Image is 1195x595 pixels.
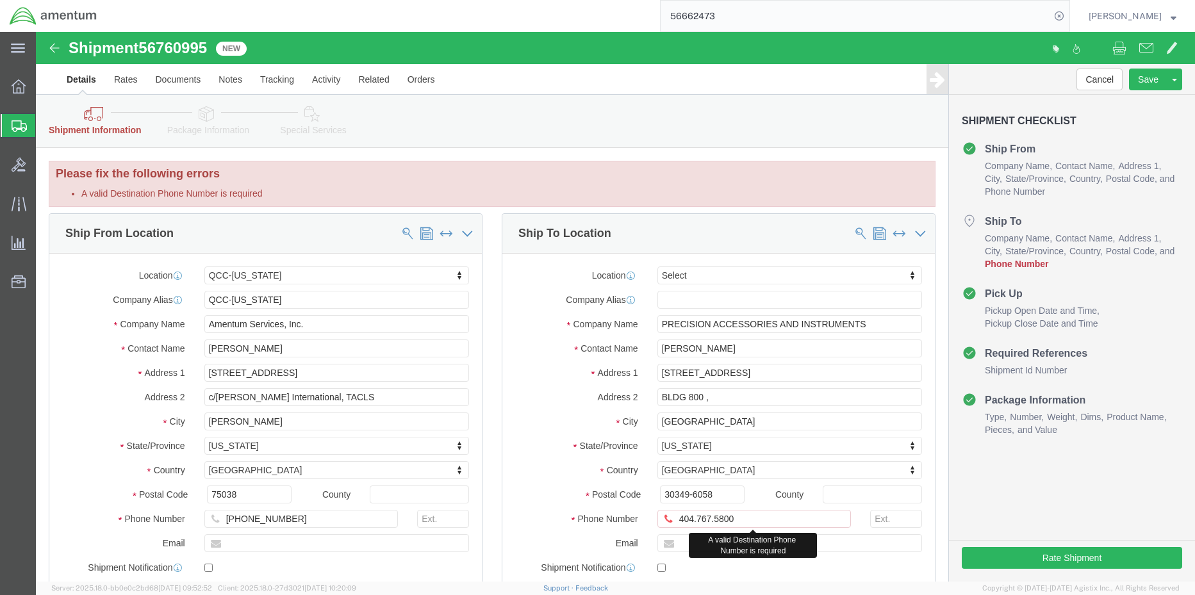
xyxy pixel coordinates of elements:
[218,584,356,592] span: Client: 2025.18.0-27d3021
[9,6,97,26] img: logo
[304,584,356,592] span: [DATE] 10:20:09
[575,584,608,592] a: Feedback
[982,583,1180,594] span: Copyright © [DATE]-[DATE] Agistix Inc., All Rights Reserved
[543,584,575,592] a: Support
[1089,9,1162,23] span: Rebecca Thorstenson
[1088,8,1177,24] button: [PERSON_NAME]
[36,32,1195,582] iframe: FS Legacy Container
[661,1,1050,31] input: Search for shipment number, reference number
[51,584,212,592] span: Server: 2025.18.0-bb0e0c2bd68
[158,584,212,592] span: [DATE] 09:52:52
